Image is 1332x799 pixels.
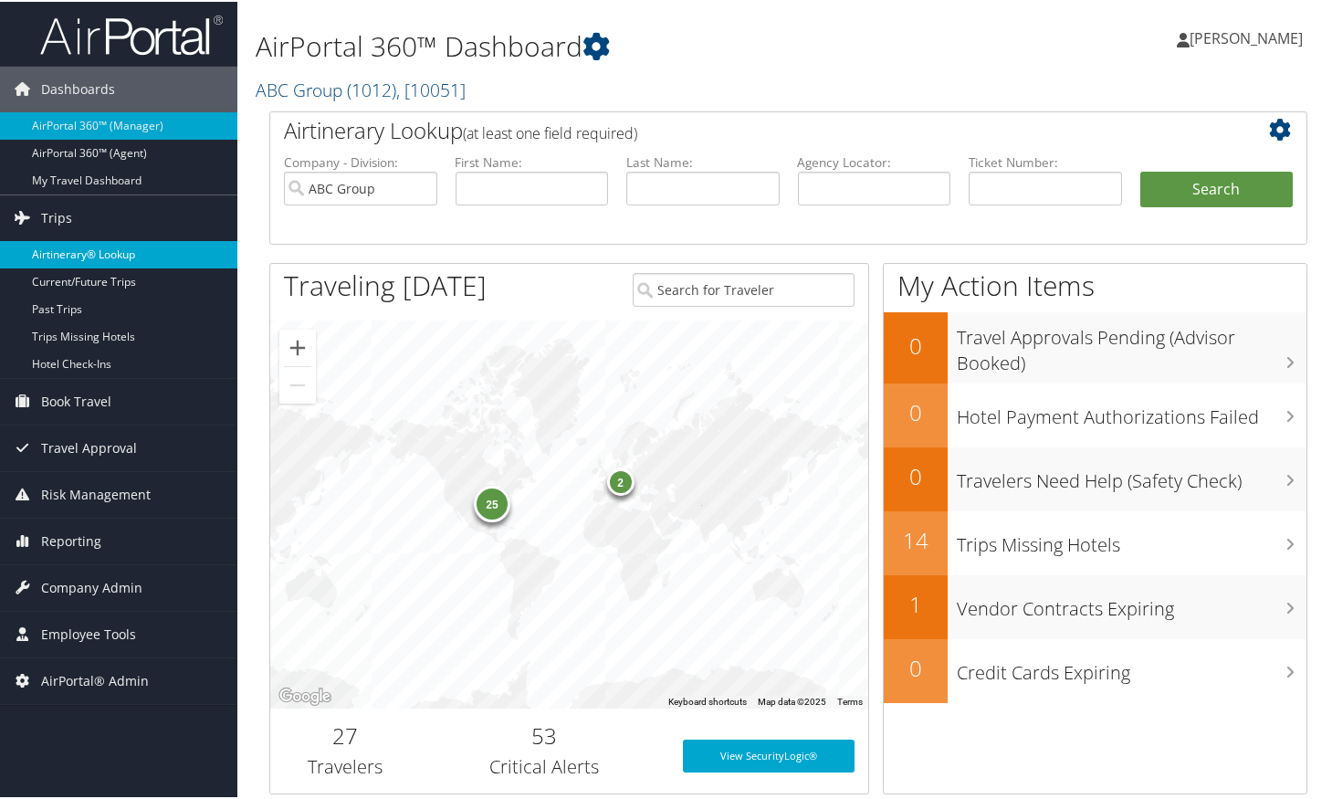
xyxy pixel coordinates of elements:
span: Map data ©2025 [758,695,826,705]
label: First Name: [456,152,609,170]
label: Ticket Number: [969,152,1122,170]
label: Company - Division: [284,152,437,170]
h3: Credit Cards Expiring [957,649,1306,684]
span: Book Travel [41,377,111,423]
h2: 14 [884,523,948,554]
span: , [ 10051 ] [396,76,466,100]
button: Zoom in [279,328,316,364]
h3: Travelers Need Help (Safety Check) [957,457,1306,492]
h3: Travel Approvals Pending (Advisor Booked) [957,314,1306,374]
h2: 0 [884,329,948,360]
span: Risk Management [41,470,151,516]
span: ( 1012 ) [347,76,396,100]
input: Search for Traveler [633,271,855,305]
h3: Travelers [284,752,406,778]
button: Keyboard shortcuts [668,694,747,707]
span: (at least one field required) [463,121,637,142]
button: Zoom out [279,365,316,402]
div: 2 [607,466,635,493]
a: 0Hotel Payment Authorizations Failed [884,382,1306,446]
span: [PERSON_NAME] [1190,26,1303,47]
label: Agency Locator: [798,152,951,170]
h2: 1 [884,587,948,618]
h2: 27 [284,719,406,750]
h2: 0 [884,651,948,682]
span: Travel Approval [41,424,137,469]
a: 0Credit Cards Expiring [884,637,1306,701]
h3: Trips Missing Hotels [957,521,1306,556]
button: Search [1140,170,1294,206]
a: 0Travel Approvals Pending (Advisor Booked) [884,310,1306,381]
span: Employee Tools [41,610,136,656]
h2: 0 [884,459,948,490]
span: Company Admin [41,563,142,609]
h3: Hotel Payment Authorizations Failed [957,394,1306,428]
a: Open this area in Google Maps (opens a new window) [275,683,335,707]
img: airportal-logo.png [40,12,223,55]
div: 25 [475,484,511,520]
h1: Traveling [DATE] [284,265,487,303]
a: 0Travelers Need Help (Safety Check) [884,446,1306,510]
h1: My Action Items [884,265,1306,303]
h2: 53 [434,719,656,750]
a: 14Trips Missing Hotels [884,510,1306,573]
h2: 0 [884,395,948,426]
span: Reporting [41,517,101,562]
img: Google [275,683,335,707]
span: Trips [41,194,72,239]
a: [PERSON_NAME] [1177,9,1321,64]
h2: Airtinerary Lookup [284,113,1206,144]
span: AirPortal® Admin [41,657,149,702]
a: ABC Group [256,76,466,100]
label: Last Name: [626,152,780,170]
a: View SecurityLogic® [683,738,855,771]
a: Terms (opens in new tab) [837,695,863,705]
h3: Critical Alerts [434,752,656,778]
span: Dashboards [41,65,115,110]
h3: Vendor Contracts Expiring [957,585,1306,620]
h1: AirPortal 360™ Dashboard [256,26,966,64]
a: 1Vendor Contracts Expiring [884,573,1306,637]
